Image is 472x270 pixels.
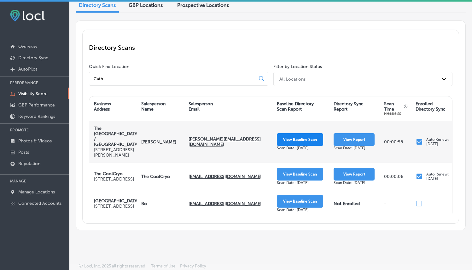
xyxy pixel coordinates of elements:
button: View Report [334,168,375,181]
span: Directory Scans [79,2,116,8]
p: GBP Performance [18,102,55,108]
span: GBP Locations [129,2,163,8]
p: Keyword Rankings [18,114,55,119]
label: Quick Find Location [89,64,129,69]
p: Directory Sync [18,55,48,60]
p: Connected Accounts [18,201,61,206]
div: Scan Date: [DATE] [334,146,375,150]
div: HH:MM:SS [384,112,409,116]
div: Directory Sync Report [334,101,364,112]
div: Scan Date: [DATE] [277,146,323,150]
div: Scan Date: [DATE] [277,208,323,212]
p: Reputation [18,161,40,166]
div: Baseline Directory Scan Report [277,101,314,112]
div: All Locations [279,76,306,82]
button: View Baseline Scan [277,195,323,208]
strong: The [GEOGRAPHIC_DATA] / [GEOGRAPHIC_DATA] [94,126,139,147]
p: Manage Locations [18,189,55,195]
div: Business Address [94,101,111,112]
div: Scan Date: [DATE] [277,181,323,185]
p: AutoPilot [18,66,37,72]
strong: [GEOGRAPHIC_DATA] [94,198,139,204]
p: Locl, Inc. 2025 all rights reserved. [84,264,146,268]
button: View Baseline Scan [277,168,323,181]
button: View Report [334,133,375,146]
p: Photos & Videos [18,138,52,144]
label: Filter by Location Status [273,64,322,69]
span: Prospective Locations [177,2,229,8]
strong: [EMAIL_ADDRESS][DOMAIN_NAME] [189,174,261,179]
div: Not Enrolled [329,190,379,217]
div: Salesperson Email [189,101,213,112]
button: View Baseline Scan [277,133,323,146]
strong: Bo [141,201,147,206]
p: Visibility Score [18,91,48,96]
img: fda3e92497d09a02dc62c9cd864e3231.png [10,10,45,21]
strong: The CoolCryo [94,171,123,176]
p: - [384,201,386,206]
strong: The CoolCryo [141,174,170,179]
div: Scan Date: [DATE] [334,181,375,185]
p: Auto Renew: [DATE] [426,172,449,181]
p: 00:00:06 [384,174,403,179]
div: Scan Time [384,101,403,112]
p: [STREET_ADDRESS][PERSON_NAME] [94,147,139,158]
strong: [PERSON_NAME] [141,139,176,145]
p: [STREET_ADDRESS] [94,204,139,209]
strong: [EMAIL_ADDRESS][DOMAIN_NAME] [189,201,261,206]
p: Directory Scans [89,44,452,51]
p: [STREET_ADDRESS] [94,176,134,182]
strong: [PERSON_NAME][EMAIL_ADDRESS][DOMAIN_NAME] [189,136,261,147]
p: 00:00:58 [384,139,403,145]
div: Salesperson Name [141,101,166,112]
button: Displays the total time taken to generate this report. [404,104,409,107]
input: All Locations [93,76,254,82]
p: Auto Renew: [DATE] [426,137,449,146]
div: Enrolled Directory Sync [416,101,446,112]
p: Overview [18,44,37,49]
p: Posts [18,150,29,155]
